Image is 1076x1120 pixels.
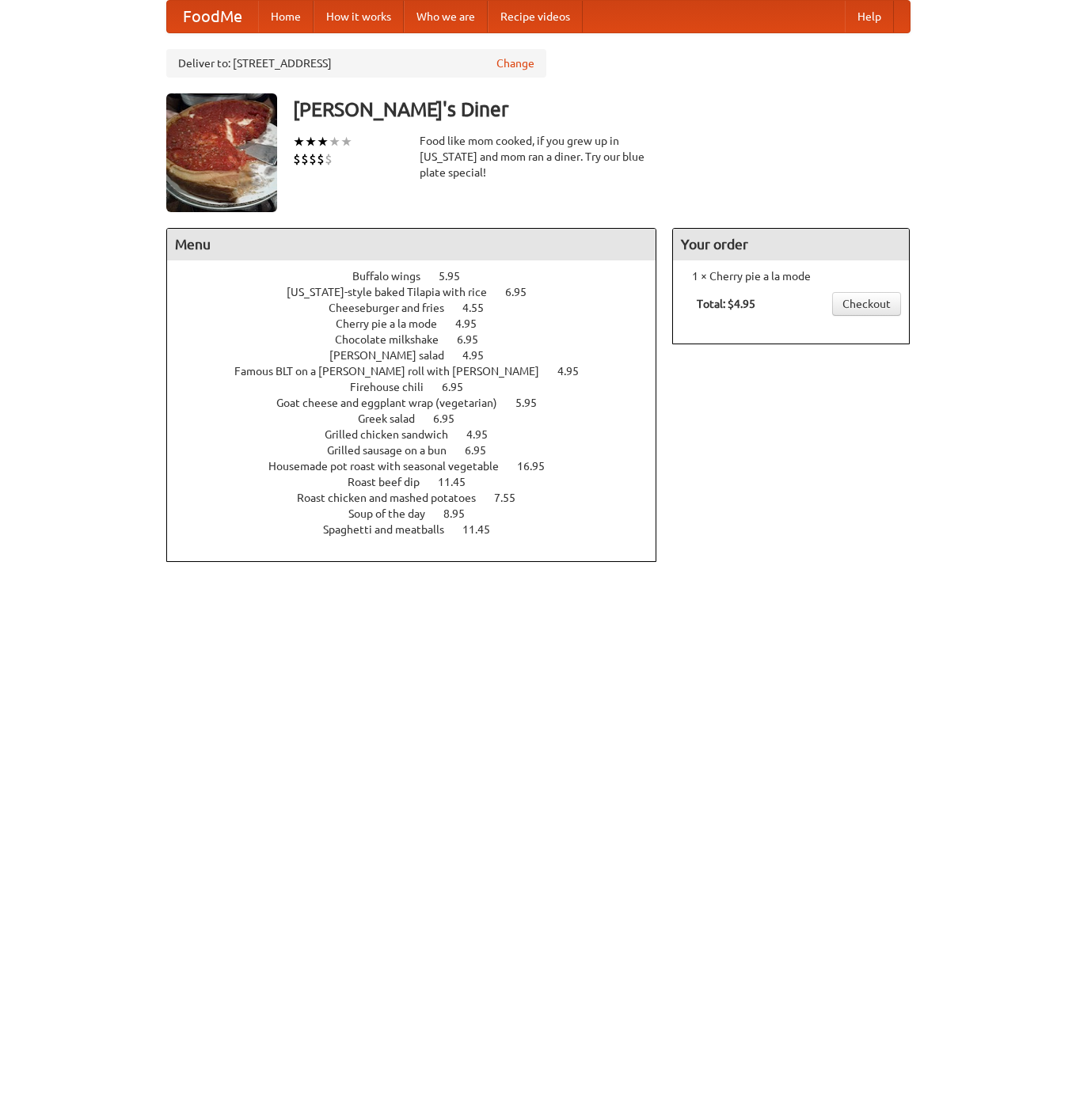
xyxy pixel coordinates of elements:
[329,349,460,362] span: [PERSON_NAME] salad
[438,476,481,488] span: 11.45
[329,302,513,314] a: Cheeseburger and fries 4.55
[350,381,492,393] a: Firehouse chili 6.95
[305,133,317,150] li: ★
[167,1,258,32] a: FoodMe
[317,133,329,150] li: ★
[234,365,608,378] a: Famous BLT on a [PERSON_NAME] roll with [PERSON_NAME] 4.95
[832,292,901,316] a: Checkout
[166,93,277,212] img: angular.jpg
[293,93,911,125] h3: [PERSON_NAME]'s Diner
[358,412,484,425] a: Greek salad 6.95
[323,523,460,536] span: Spaghetti and meatballs
[494,492,531,504] span: 7.55
[404,1,488,32] a: Who we are
[348,507,494,520] a: Soup of the day 8.95
[462,523,506,536] span: 11.45
[287,286,556,298] a: [US_STATE]-style baked Tilapia with rice 6.95
[317,150,325,168] li: $
[673,229,909,260] h4: Your order
[297,492,492,504] span: Roast chicken and mashed potatoes
[350,381,439,393] span: Firehouse chili
[442,381,479,393] span: 6.95
[455,317,492,330] span: 4.95
[167,229,656,260] h4: Menu
[505,286,542,298] span: 6.95
[517,460,561,473] span: 16.95
[268,460,574,473] a: Housemade pot roast with seasonal vegetable 16.95
[358,412,431,425] span: Greek salad
[323,523,519,536] a: Spaghetti and meatballs 11.45
[845,1,894,32] a: Help
[309,150,317,168] li: $
[325,150,333,168] li: $
[488,1,583,32] a: Recipe videos
[335,333,508,346] a: Chocolate milkshake 6.95
[287,286,503,298] span: [US_STATE]-style baked Tilapia with rice
[268,460,515,473] span: Housemade pot roast with seasonal vegetable
[325,428,517,441] a: Grilled chicken sandwich 4.95
[258,1,314,32] a: Home
[462,302,500,314] span: 4.55
[329,133,340,150] li: ★
[301,150,309,168] li: $
[348,507,441,520] span: Soup of the day
[325,428,464,441] span: Grilled chicken sandwich
[348,476,435,488] span: Roast beef dip
[348,476,495,488] a: Roast beef dip 11.45
[557,365,595,378] span: 4.95
[462,349,500,362] span: 4.95
[340,133,352,150] li: ★
[276,397,513,409] span: Goat cheese and eggplant wrap (vegetarian)
[276,397,566,409] a: Goat cheese and eggplant wrap (vegetarian) 5.95
[352,270,489,283] a: Buffalo wings 5.95
[327,444,462,457] span: Grilled sausage on a bun
[335,333,454,346] span: Chocolate milkshake
[293,150,301,168] li: $
[420,133,657,180] div: Food like mom cooked, if you grew up in [US_STATE] and mom ran a diner. Try our blue plate special!
[329,349,513,362] a: [PERSON_NAME] salad 4.95
[234,365,555,378] span: Famous BLT on a [PERSON_NAME] roll with [PERSON_NAME]
[681,268,901,284] li: 1 × Cherry pie a la mode
[336,317,506,330] a: Cherry pie a la mode 4.95
[336,317,453,330] span: Cherry pie a la mode
[439,270,476,283] span: 5.95
[433,412,470,425] span: 6.95
[297,492,545,504] a: Roast chicken and mashed potatoes 7.55
[314,1,404,32] a: How it works
[515,397,553,409] span: 5.95
[329,302,460,314] span: Cheeseburger and fries
[443,507,481,520] span: 8.95
[466,428,504,441] span: 4.95
[457,333,494,346] span: 6.95
[697,298,755,310] b: Total: $4.95
[465,444,502,457] span: 6.95
[496,55,534,71] a: Change
[352,270,436,283] span: Buffalo wings
[293,133,305,150] li: ★
[166,49,546,78] div: Deliver to: [STREET_ADDRESS]
[327,444,515,457] a: Grilled sausage on a bun 6.95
